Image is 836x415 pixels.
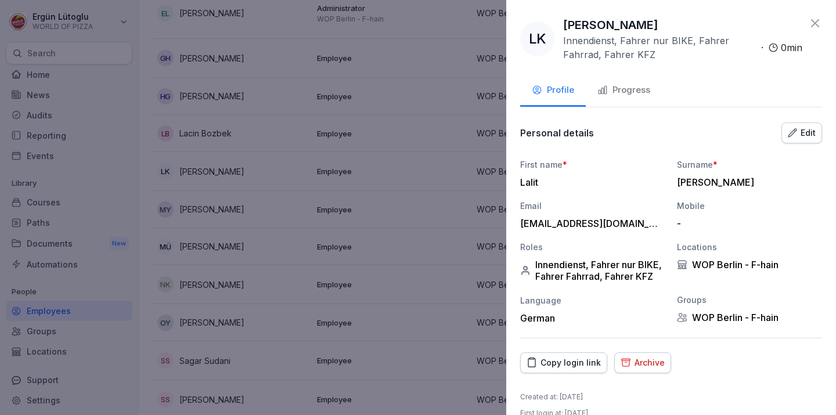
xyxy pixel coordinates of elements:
[520,218,660,229] div: [EMAIL_ADDRESS][DOMAIN_NAME]
[520,294,665,306] div: Language
[788,127,816,139] div: Edit
[677,312,822,323] div: WOP Berlin - F-hain
[563,16,658,34] p: [PERSON_NAME]
[677,241,822,253] div: Locations
[677,176,816,188] div: [PERSON_NAME]
[527,356,601,369] div: Copy login link
[621,356,665,369] div: Archive
[597,84,650,97] div: Progress
[677,259,822,270] div: WOP Berlin - F-hain
[520,75,586,107] button: Profile
[532,84,574,97] div: Profile
[614,352,671,373] button: Archive
[520,392,583,402] p: Created at : [DATE]
[563,34,802,62] div: ·
[520,158,665,171] div: First name
[563,34,756,62] p: Innendienst, Fahrer nur BIKE, Fahrer Fahrrad, Fahrer KFZ
[520,21,555,56] div: LK
[520,176,660,188] div: Lalit
[586,75,662,107] button: Progress
[677,218,816,229] div: -
[520,127,594,139] p: Personal details
[520,200,665,212] div: Email
[677,200,822,212] div: Mobile
[520,312,665,324] div: German
[520,241,665,253] div: Roles
[781,122,822,143] button: Edit
[781,41,802,55] p: 0 min
[677,158,822,171] div: Surname
[677,294,822,306] div: Groups
[520,352,607,373] button: Copy login link
[520,259,665,282] div: Innendienst, Fahrer nur BIKE, Fahrer Fahrrad, Fahrer KFZ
